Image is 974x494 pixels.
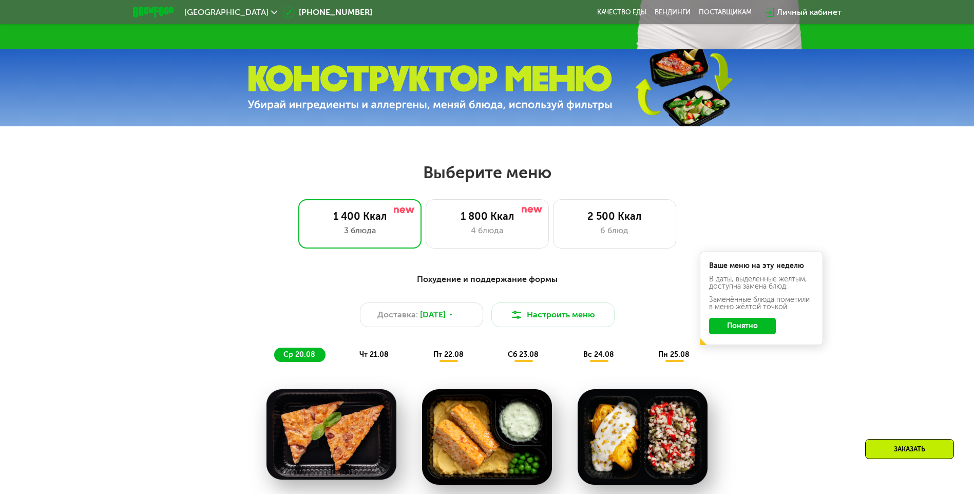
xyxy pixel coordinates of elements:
[359,350,389,359] span: чт 21.08
[709,318,776,334] button: Понятно
[309,224,411,237] div: 3 блюда
[709,296,814,311] div: Заменённые блюда пометили в меню жёлтой точкой.
[436,224,538,237] div: 4 блюда
[283,350,315,359] span: ср 20.08
[777,6,842,18] div: Личный кабинет
[508,350,539,359] span: сб 23.08
[491,302,615,327] button: Настроить меню
[658,350,690,359] span: пн 25.08
[282,6,372,18] a: [PHONE_NUMBER]
[433,350,464,359] span: пт 22.08
[436,210,538,222] div: 1 800 Ккал
[709,262,814,270] div: Ваше меню на эту неделю
[309,210,411,222] div: 1 400 Ккал
[865,439,954,459] div: Заказать
[420,309,446,321] span: [DATE]
[709,276,814,290] div: В даты, выделенные желтым, доступна замена блюд.
[183,273,791,286] div: Похудение и поддержание формы
[597,8,646,16] a: Качество еды
[377,309,418,321] span: Доставка:
[583,350,614,359] span: вс 24.08
[184,8,269,16] span: [GEOGRAPHIC_DATA]
[33,162,941,183] h2: Выберите меню
[564,210,665,222] div: 2 500 Ккал
[655,8,691,16] a: Вендинги
[564,224,665,237] div: 6 блюд
[699,8,752,16] div: поставщикам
